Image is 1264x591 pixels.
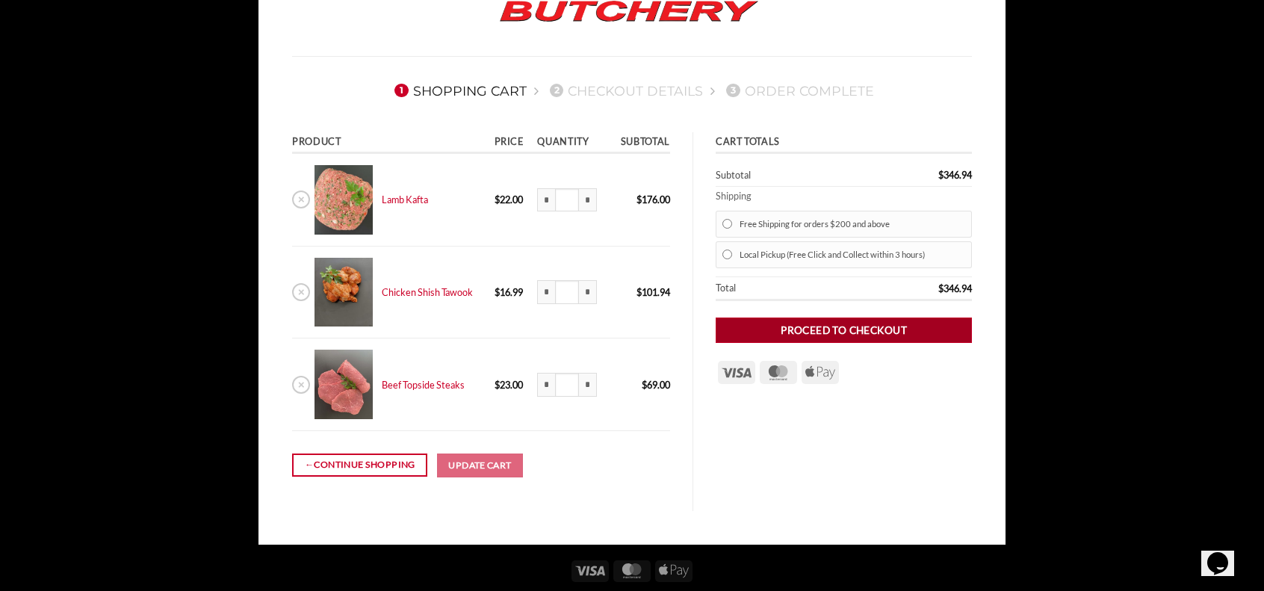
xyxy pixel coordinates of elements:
nav: Checkout steps [292,71,972,110]
a: Remove Beef Topside Steaks from cart [292,376,310,394]
bdi: 69.00 [642,379,670,391]
span: $ [938,169,944,181]
img: Cart [315,258,372,327]
input: Reduce quantity of Beef Topside Steaks [537,373,555,397]
a: Chicken Shish Tawook [382,286,473,298]
span: ← [305,457,315,472]
input: Increase quantity of Beef Topside Steaks [579,373,597,397]
bdi: 176.00 [636,194,670,205]
th: Total [716,277,846,301]
a: Proceed to checkout [716,318,972,344]
span: 1 [394,84,408,97]
th: Subtotal [716,164,846,187]
input: Product quantity [555,373,579,397]
button: Update cart [437,454,524,477]
input: Reduce quantity of Lamb Kafta [537,188,555,212]
bdi: 101.94 [636,286,670,298]
span: $ [938,282,944,294]
input: Product quantity [555,280,579,304]
th: Subtotal [610,132,670,154]
input: Reduce quantity of Chicken Shish Tawook [537,280,555,304]
th: Cart totals [716,132,972,154]
span: $ [495,379,500,391]
th: Quantity [533,132,610,154]
img: Cart [315,165,372,235]
label: Local Pickup (Free Click and Collect within 3 hours) [739,245,965,264]
img: Cart [315,350,372,419]
div: Payment icons [716,359,841,385]
span: $ [636,286,642,298]
a: Remove Chicken Shish Tawook from cart [292,283,310,301]
a: 1Shopping Cart [390,83,527,99]
th: Product [292,132,489,154]
label: Free Shipping for orders $200 and above [739,214,965,234]
span: $ [495,286,500,298]
th: Shipping [716,187,972,206]
input: Increase quantity of Chicken Shish Tawook [579,280,597,304]
bdi: 22.00 [495,194,523,205]
span: $ [642,379,647,391]
a: Remove Lamb Kafta from cart [292,191,310,208]
iframe: chat widget [1201,531,1249,576]
th: Price [489,132,533,154]
a: Beef Topside Steaks [382,379,465,391]
bdi: 346.94 [938,282,972,294]
div: Payment icons [569,558,695,583]
span: $ [495,194,500,205]
a: Lamb Kafta [382,194,428,205]
bdi: 16.99 [495,286,523,298]
bdi: 346.94 [938,169,972,181]
a: 2Checkout details [545,83,704,99]
input: Increase quantity of Lamb Kafta [579,188,597,212]
a: Continue shopping [292,454,427,477]
span: $ [636,194,642,205]
bdi: 23.00 [495,379,523,391]
span: 2 [550,84,563,97]
input: Product quantity [555,188,579,212]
